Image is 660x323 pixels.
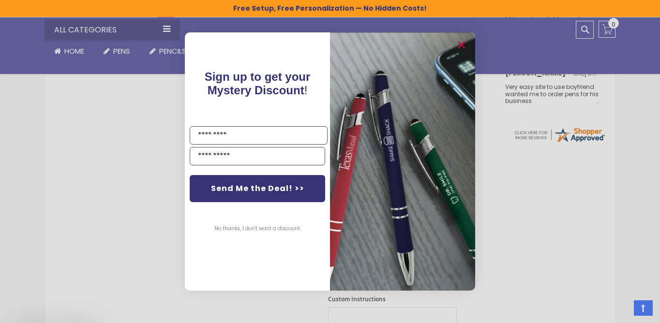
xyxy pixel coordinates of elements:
[330,32,475,290] img: pop-up-image
[580,297,660,323] iframe: Google Customer Reviews
[205,70,311,97] span: !
[454,37,469,53] button: Close dialog
[205,70,311,97] span: Sign up to get your Mystery Discount
[190,175,325,202] button: Send Me the Deal! >>
[210,217,306,241] button: No thanks, I don't want a discount.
